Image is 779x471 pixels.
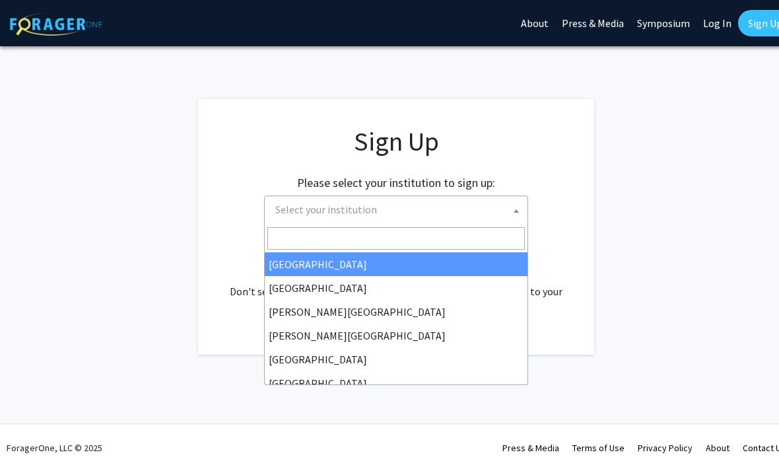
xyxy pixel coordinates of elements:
a: About [706,442,729,454]
li: [GEOGRAPHIC_DATA] [265,276,527,300]
li: [PERSON_NAME][GEOGRAPHIC_DATA] [265,324,527,347]
a: Privacy Policy [638,442,693,454]
img: ForagerOne Logo [10,13,102,36]
iframe: Chat [10,412,56,461]
li: [GEOGRAPHIC_DATA] [265,347,527,371]
h1: Sign Up [224,126,568,157]
span: Select your institution [264,196,528,225]
h2: Please select your institution to sign up: [297,176,495,190]
span: Select your institution [275,203,377,216]
span: Select your institution [270,196,527,223]
div: Already have an account? . Don't see your institution? about bringing ForagerOne to your institut... [224,252,568,315]
input: Search [267,227,525,250]
li: [GEOGRAPHIC_DATA] [265,371,527,395]
a: Terms of Use [572,442,625,454]
li: [PERSON_NAME][GEOGRAPHIC_DATA] [265,300,527,324]
div: ForagerOne, LLC © 2025 [7,425,102,471]
a: Press & Media [502,442,559,454]
li: [GEOGRAPHIC_DATA] [265,252,527,276]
